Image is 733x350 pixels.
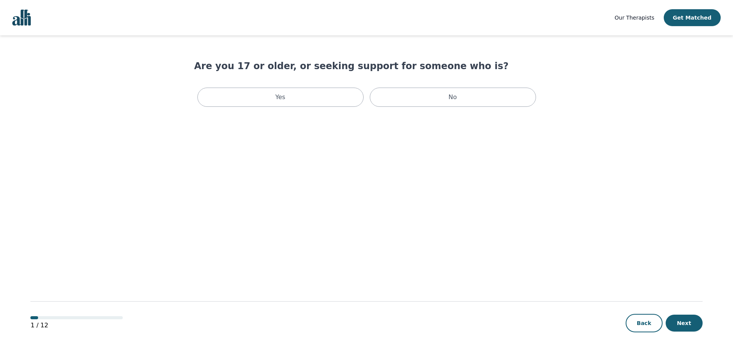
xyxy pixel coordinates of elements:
p: No [449,93,457,102]
button: Next [666,315,703,332]
button: Back [626,314,663,332]
h1: Are you 17 or older, or seeking support for someone who is? [194,60,539,72]
button: Get Matched [664,9,721,26]
img: alli logo [12,10,31,26]
p: Yes [276,93,286,102]
span: Our Therapists [614,15,654,21]
a: Our Therapists [614,13,654,22]
p: 1 / 12 [30,321,123,330]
